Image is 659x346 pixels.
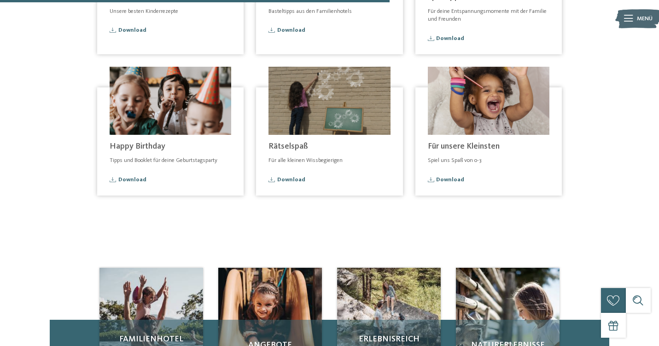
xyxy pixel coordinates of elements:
[428,7,549,23] p: Für deine Entspannungsmomente mit der Familie und Freunden
[428,156,549,165] p: Spiel uns Spaß von 0-3
[277,28,305,34] span: Download
[268,177,390,183] a: Download
[110,177,231,183] a: Download
[268,67,390,135] img: ©Canva (Klotz Daniela)
[277,177,305,183] span: Download
[268,28,390,34] a: Download
[110,28,231,34] a: Download
[110,142,165,150] span: Happy Birthday
[118,177,146,183] span: Download
[268,142,308,150] span: Rätselspaß
[118,28,146,34] span: Download
[268,156,390,165] p: Für alle kleinen Wissbegierigen
[110,7,231,16] p: Unsere besten Kinderrezepte
[436,36,464,42] span: Download
[428,142,500,150] span: Für unsere Kleinsten
[110,156,231,165] p: Tipps und Booklet für deine Geburtstagsparty
[428,177,549,183] a: Download
[268,7,390,16] p: Basteltipps aus den Familienhotels
[428,67,549,135] img: ©Canva (Klotz Daniela)
[110,67,231,135] img: ©Canva (Klotz Daniela)
[428,36,549,42] a: Download
[436,177,464,183] span: Download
